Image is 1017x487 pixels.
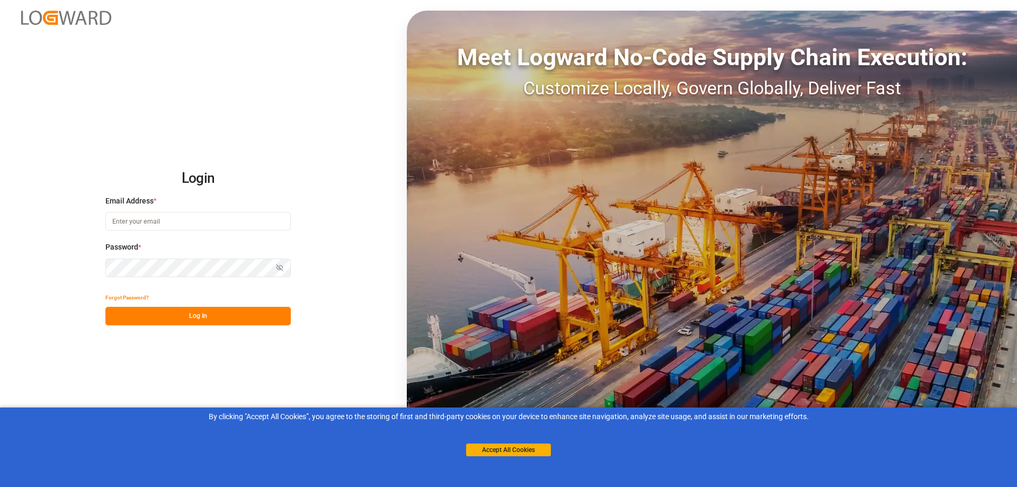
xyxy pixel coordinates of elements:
div: Meet Logward No-Code Supply Chain Execution: [407,40,1017,75]
h2: Login [105,162,291,196]
span: Email Address [105,196,154,207]
button: Log In [105,307,291,325]
input: Enter your email [105,212,291,231]
img: Logward_new_orange.png [21,11,111,25]
div: Customize Locally, Govern Globally, Deliver Fast [407,75,1017,102]
div: By clicking "Accept All Cookies”, you agree to the storing of first and third-party cookies on yo... [7,411,1010,422]
button: Accept All Cookies [466,444,551,456]
button: Forgot Password? [105,288,149,307]
span: Password [105,242,138,253]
